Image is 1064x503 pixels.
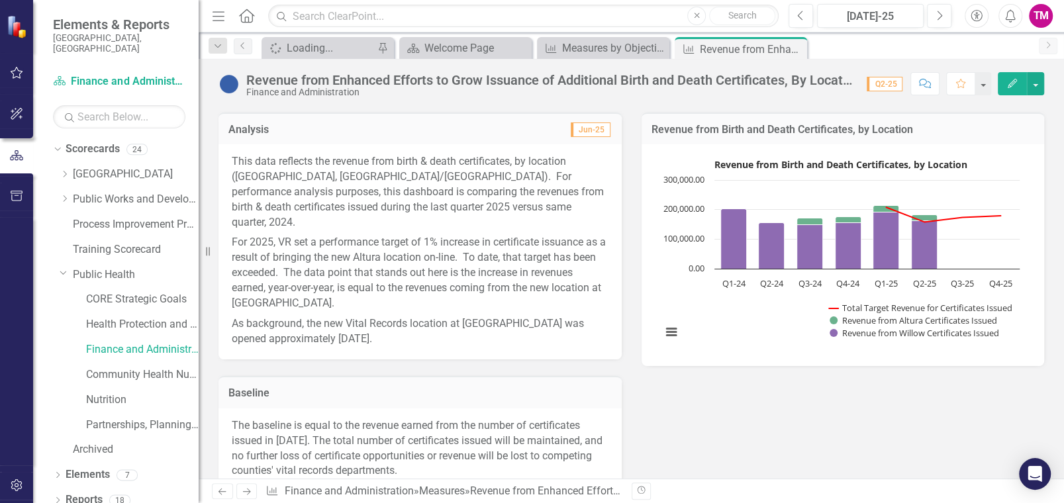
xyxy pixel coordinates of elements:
[228,387,612,399] h3: Baseline
[663,173,704,185] text: 300,000.00
[218,73,240,95] img: Baselining
[830,328,1000,339] button: Show Revenue from Willow Certificates Issued
[246,87,853,97] div: Finance and Administration
[86,418,199,433] a: Partnerships, Planning, and Community Health Promotions
[73,242,199,257] a: Training Scorecard
[728,10,757,21] span: Search
[540,40,666,56] a: Measures by Objective
[73,192,199,207] a: Public Works and Development
[86,367,199,383] a: Community Health Nursing
[842,302,1012,314] text: Total Target Revenue for Certificates Issued
[73,167,199,182] a: [GEOGRAPHIC_DATA]
[873,206,898,212] path: Q1-25, 21,612. Revenue from Altura Certificates Issued.
[73,217,199,232] a: Process Improvement Program
[661,322,680,341] button: View chart menu, Revenue from Birth and Death Certificates, by Location
[246,73,853,87] div: Revenue from Enhanced Efforts to Grow Issuance of Additional Birth and Death Certificates, By Loc...
[268,5,779,28] input: Search ClearPoint...
[700,41,804,58] div: Revenue from Enhanced Efforts to Grow Issuance of Additional Birth and Death Certificates, By Loc...
[73,267,199,283] a: Public Health
[266,484,621,499] div: » »
[797,225,822,269] path: Q3-24, 148,171. Revenue from Willow Certificates Issued.
[66,142,120,157] a: Scorecards
[797,218,822,225] path: Q3-24, 21,980. Revenue from Altura Certificates Issued.
[714,158,967,171] text: Revenue from Birth and Death Certificates, by Location
[829,302,1014,314] button: Show Total Target Revenue for Certificates Issued
[663,203,704,214] text: 200,000.00
[232,314,608,347] p: As background, the new Vital Records location at [GEOGRAPHIC_DATA] was opened approximately [DATE].
[758,223,784,269] path: Q2-24, 155,104. Revenue from Willow Certificates Issued.
[571,122,610,137] span: Jun-25
[836,277,860,289] text: Q4-24
[817,4,924,28] button: [DATE]-25
[720,209,746,269] path: Q1-24, 203,630. Revenue from Willow Certificates Issued.
[759,277,783,289] text: Q2-24
[86,392,199,408] a: Nutrition
[835,217,861,223] path: Q4-24, 19,534. Revenue from Altura Certificates Issued.
[232,418,608,479] p: The baseline is equal to the revenue earned from the number of certificates issued in [DATE]. The...
[53,17,185,32] span: Elements & Reports
[951,277,974,289] text: Q3-25
[7,15,30,38] img: ClearPoint Strategy
[912,277,936,289] text: Q2-25
[53,32,185,54] small: [GEOGRAPHIC_DATA], [GEOGRAPHIC_DATA]
[989,277,1012,289] text: Q4-25
[562,40,666,56] div: Measures by Objective
[722,277,746,289] text: Q1-24
[798,277,822,289] text: Q3-24
[709,7,775,25] button: Search
[470,484,955,497] div: Revenue from Enhanced Efforts to Grow Issuance of Additional Birth and Death Certificates, By Loc...
[842,327,999,339] text: Revenue from Willow Certificates Issued
[842,314,997,326] text: Revenue from Altura Certificates Issued
[403,40,528,56] a: Welcome Page
[873,212,898,269] path: Q1-25, 191,879. Revenue from Willow Certificates Issued.
[287,40,374,56] div: Loading...
[424,40,528,56] div: Welcome Page
[53,74,185,89] a: Finance and Administration
[1019,458,1051,490] div: Open Intercom Messenger
[822,9,919,24] div: [DATE]-25
[835,223,861,269] path: Q4-24, 155,994. Revenue from Willow Certificates Issued.
[689,262,704,274] text: 0.00
[53,105,185,128] input: Search Below...
[66,467,110,482] a: Elements
[1029,4,1053,28] button: TM
[228,124,418,136] h3: Analysis
[867,77,902,91] span: Q2-25
[232,232,608,313] p: For 2025, VR set a performance target of 1% increase in certificate issuance as a result of bring...
[73,442,199,457] a: Archived
[655,154,1026,353] svg: Interactive chart
[419,484,465,497] a: Measures
[285,484,414,497] a: Finance and Administration
[265,40,374,56] a: Loading...
[655,154,1032,353] div: Revenue from Birth and Death Certificates, by Location. Highcharts interactive chart.
[874,277,897,289] text: Q1-25
[86,342,199,357] a: Finance and Administration
[86,317,199,332] a: Health Protection and Response
[86,292,199,307] a: CORE Strategic Goals
[830,315,998,326] button: Show Revenue from Altura Certificates Issued
[232,154,608,232] p: This data reflects the revenue from birth & death certificates, by location ([GEOGRAPHIC_DATA], [...
[720,180,1001,269] g: Revenue from Willow Certificates Issued, series 3 of 3. Bar series with 8 bars.
[663,232,704,244] text: 100,000.00
[911,221,937,269] path: Q2-25, 162,590. Revenue from Willow Certificates Issued.
[117,469,138,480] div: 7
[126,144,148,155] div: 24
[652,124,1035,136] h3: Revenue from Birth and Death Certificates, by Location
